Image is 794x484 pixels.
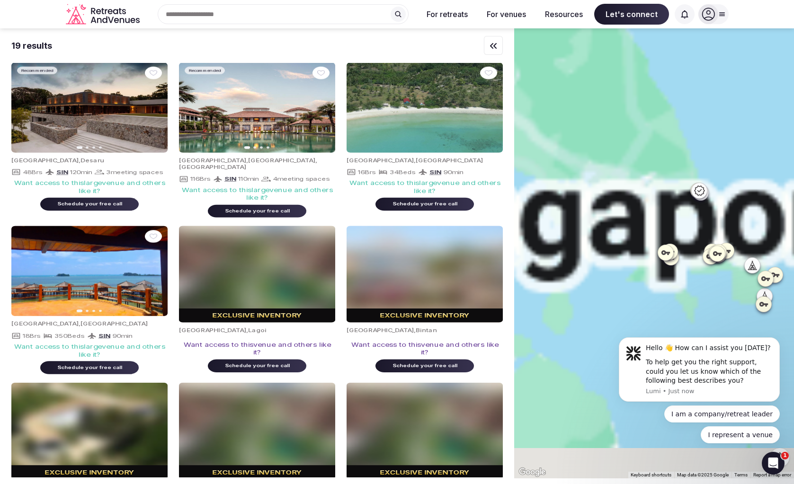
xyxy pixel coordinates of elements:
button: Go to slide 4 [267,146,269,148]
div: Schedule your free call [52,201,127,207]
span: 16 Brs [358,168,375,176]
img: Blurred cover image for a premium venue [179,226,335,323]
div: Schedule your free call [52,365,127,370]
a: Schedule your free call [375,361,474,369]
span: 120 min [70,168,92,176]
a: Visit the homepage [66,4,142,25]
span: [GEOGRAPHIC_DATA] [179,157,246,163]
div: Schedule your free call [387,201,463,207]
span: , [414,327,416,334]
button: Keyboard shortcuts [631,472,671,478]
span: , [315,157,317,163]
span: Map data ©2025 Google [677,472,729,477]
span: 350 Beds [54,332,84,340]
div: Want access to this venue and others like it? [179,341,335,356]
img: Blurred cover image for a premium venue [179,383,335,479]
span: , [246,157,248,163]
button: Go to slide 3 [260,146,263,148]
img: Blurred cover image for a premium venue [11,383,168,479]
div: Want access to this large venue and others like it? [11,179,168,195]
span: SIN [56,169,68,176]
span: 48 Brs [23,168,42,176]
div: Exclusive inventory [179,468,335,477]
button: Go to slide 2 [86,146,89,148]
span: 1 [781,452,789,459]
div: Recommended [185,67,225,74]
div: Exclusive inventory [347,311,503,320]
button: Go to slide 2 [86,310,89,312]
iframe: Intercom live chat [762,452,785,475]
img: Blurred cover image for a premium venue [347,383,503,479]
a: Schedule your free call [208,207,306,214]
span: Bintan [416,327,437,334]
span: [GEOGRAPHIC_DATA] [11,321,79,327]
span: SIN [429,169,441,176]
button: Go to slide 1 [244,146,250,149]
button: For venues [479,4,534,25]
div: Exclusive inventory [347,468,503,477]
span: [GEOGRAPHIC_DATA] [416,157,483,163]
div: Schedule your free call [387,363,463,369]
span: [GEOGRAPHIC_DATA] [179,164,246,170]
a: Schedule your free call [375,200,474,207]
img: Google [517,466,548,478]
button: Resources [537,4,590,25]
span: 3 meeting spaces [106,168,163,176]
span: SIN [98,333,110,339]
div: Schedule your free call [219,208,295,214]
div: Want access to this large venue and others like it? [11,343,168,359]
img: Featured image for venue [179,62,335,153]
button: Go to slide 2 [253,146,256,148]
span: 18 Brs [23,332,40,340]
span: Desaru [80,157,104,163]
img: Featured image for venue [347,62,503,153]
span: [GEOGRAPHIC_DATA] [179,327,246,334]
button: For retreats [419,4,475,25]
a: Open this area in Google Maps (opens a new window) [517,466,548,478]
span: [GEOGRAPHIC_DATA] [11,157,79,163]
img: Blurred cover image for a premium venue [347,226,503,323]
span: Let's connect [594,4,669,25]
a: Terms (opens in new tab) [734,472,748,477]
span: , [79,157,80,163]
div: Want access to this venue and others like it? [347,341,503,356]
span: [GEOGRAPHIC_DATA] [347,157,414,163]
div: Exclusive inventory [11,468,168,477]
div: 19 results [11,40,52,52]
span: 90 min [443,168,463,176]
svg: Retreats and Venues company logo [66,4,142,25]
span: 110 min [238,176,259,183]
a: Schedule your free call [40,363,139,370]
span: 90 min [112,332,132,340]
span: Recommended [21,68,54,73]
img: Featured image for venue [11,226,168,317]
span: Lagoi [248,327,267,334]
img: Featured image for venue [11,62,168,153]
span: Recommended [188,68,221,73]
span: 4 meeting spaces [273,176,330,183]
span: , [246,327,248,334]
span: [GEOGRAPHIC_DATA] [80,321,148,327]
button: Go to slide 4 [99,310,102,312]
button: Go to slide 3 [92,146,95,148]
span: [GEOGRAPHIC_DATA] [248,157,315,163]
button: Go to slide 3 [92,310,95,312]
a: Report a map error [753,472,791,477]
span: 34 Beds [390,168,415,176]
div: Want access to this large venue and others like it? [179,186,335,202]
div: Exclusive inventory [179,311,335,320]
iframe: Intercom notifications message [605,329,794,449]
a: Schedule your free call [208,361,306,369]
div: Schedule your free call [219,363,295,369]
span: , [414,157,416,163]
span: [GEOGRAPHIC_DATA] [347,327,414,334]
div: Want access to this large venue and others like it? [347,179,503,195]
a: Schedule your free call [40,200,139,207]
